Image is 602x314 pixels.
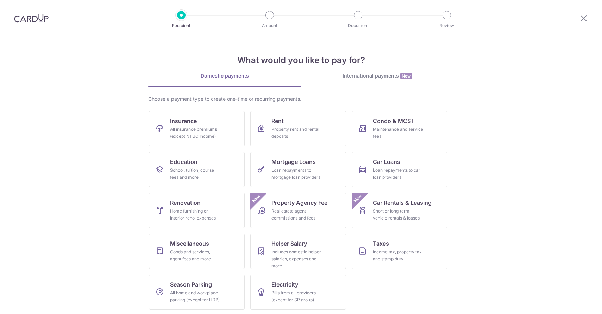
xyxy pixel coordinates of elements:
[373,126,424,140] div: Maintenance and service fees
[170,117,197,125] span: Insurance
[373,167,424,181] div: Loan repayments to car loan providers
[271,158,316,166] span: Mortgage Loans
[301,72,454,80] div: International payments
[148,54,454,67] h4: What would you like to pay for?
[352,193,447,228] a: Car Rentals & LeasingShort or long‑term vehicle rentals & leasesNew
[149,193,245,228] a: RenovationHome furnishing or interior reno-expenses
[271,280,298,289] span: Electricity
[155,22,207,29] p: Recipient
[400,73,412,79] span: New
[149,234,245,269] a: MiscellaneousGoods and services, agent fees and more
[148,96,454,103] div: Choose a payment type to create one-time or recurring payments.
[250,111,346,146] a: RentProperty rent and rental deposits
[373,198,432,207] span: Car Rentals & Leasing
[271,167,322,181] div: Loan repayments to mortgage loan providers
[373,248,424,263] div: Income tax, property tax and stamp duty
[557,293,595,310] iframe: Opens a widget where you can find more information
[332,22,384,29] p: Document
[421,22,473,29] p: Review
[170,248,221,263] div: Goods and services, agent fees and more
[271,239,307,248] span: Helper Salary
[352,152,447,187] a: Car LoansLoan repayments to car loan providers
[170,198,201,207] span: Renovation
[170,280,212,289] span: Season Parking
[250,234,346,269] a: Helper SalaryIncludes domestic helper salaries, expenses and more
[244,22,296,29] p: Amount
[271,117,284,125] span: Rent
[250,193,346,228] a: Property Agency FeeReal estate agent commissions and feesNew
[149,111,245,146] a: InsuranceAll insurance premiums (except NTUC Income)
[373,158,400,166] span: Car Loans
[148,72,301,79] div: Domestic payments
[170,126,221,140] div: All insurance premiums (except NTUC Income)
[251,193,262,204] span: New
[373,117,415,125] span: Condo & MCST
[250,275,346,310] a: ElectricityBills from all providers (except for SP group)
[352,234,447,269] a: TaxesIncome tax, property tax and stamp duty
[271,198,327,207] span: Property Agency Fee
[250,152,346,187] a: Mortgage LoansLoan repayments to mortgage loan providers
[170,239,209,248] span: Miscellaneous
[14,14,49,23] img: CardUp
[271,208,322,222] div: Real estate agent commissions and fees
[373,239,389,248] span: Taxes
[170,208,221,222] div: Home furnishing or interior reno-expenses
[170,289,221,303] div: All home and workplace parking (except for HDB)
[271,248,322,270] div: Includes domestic helper salaries, expenses and more
[271,289,322,303] div: Bills from all providers (except for SP group)
[149,152,245,187] a: EducationSchool, tuition, course fees and more
[352,111,447,146] a: Condo & MCSTMaintenance and service fees
[352,193,364,204] span: New
[170,158,197,166] span: Education
[373,208,424,222] div: Short or long‑term vehicle rentals & leases
[170,167,221,181] div: School, tuition, course fees and more
[271,126,322,140] div: Property rent and rental deposits
[149,275,245,310] a: Season ParkingAll home and workplace parking (except for HDB)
